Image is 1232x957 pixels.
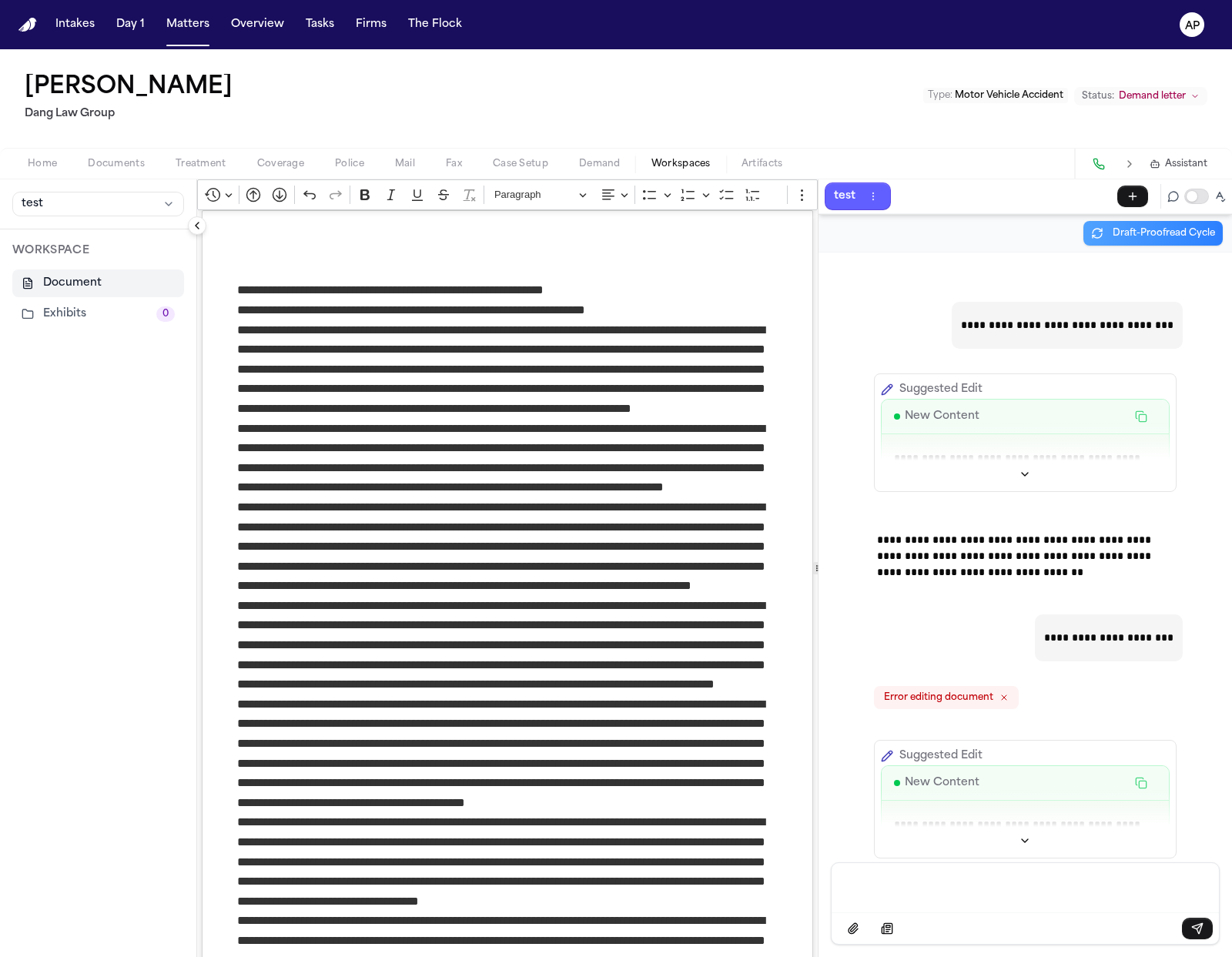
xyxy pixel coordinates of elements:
[25,105,239,123] h2: Dang Law Group
[18,18,37,32] img: Finch Logo
[335,158,364,170] span: Police
[905,774,979,792] p: New Content
[402,11,468,38] button: The Flock
[300,11,340,38] button: Tasks
[1074,87,1207,105] button: Change status from Demand letter
[395,158,415,170] span: Mail
[160,11,216,38] button: Matters
[28,158,57,170] span: Home
[110,11,151,38] button: Day 1
[928,91,952,100] span: Type :
[1083,221,1223,246] button: Draft-Proofread Cycle
[493,158,548,170] span: Case Setup
[1119,90,1186,102] span: Demand letter
[834,187,855,206] p: test
[12,269,184,297] button: Document
[884,691,993,704] span: Error editing document
[832,863,1219,912] div: Message input
[1126,406,1157,427] button: Copy new content
[350,11,393,38] button: Firms
[838,918,869,939] button: Attach files
[446,158,462,170] span: Fax
[25,74,233,102] button: Edit matter name
[18,18,37,32] a: Home
[881,830,1170,852] button: Show more
[651,158,711,170] span: Workspaces
[872,918,902,939] button: Select demand example
[1150,158,1207,170] button: Assistant
[1165,158,1207,170] span: Assistant
[955,91,1063,100] span: Motor Vehicle Accident
[579,158,621,170] span: Demand
[899,380,983,399] p: Suggested Edit
[487,183,594,207] button: Paragraph, Heading
[905,407,979,426] p: New Content
[225,11,290,38] button: Overview
[25,74,233,102] h1: [PERSON_NAME]
[742,158,783,170] span: Artifacts
[1126,772,1157,794] button: Copy new content
[257,158,304,170] span: Coverage
[12,192,184,216] button: test
[1185,21,1200,32] text: AP
[1184,189,1209,204] button: Toggle proofreading mode
[12,242,184,260] p: WORKSPACE
[12,300,184,328] button: Exhibits0
[1088,153,1110,175] button: Make a Call
[197,179,818,210] div: Editor toolbar
[881,463,1170,485] button: Show more
[1082,90,1114,102] span: Status:
[88,158,145,170] span: Documents
[865,188,882,205] button: Thread actions
[494,186,574,204] span: Paragraph
[825,182,891,210] button: testThread actions
[49,11,101,38] button: Intakes
[176,158,226,170] span: Treatment
[1113,227,1215,239] span: Draft-Proofread Cycle
[22,196,43,212] span: test
[156,306,175,322] span: 0
[1182,918,1213,939] button: Send message
[188,216,206,235] button: Collapse sidebar
[923,88,1068,103] button: Edit Type: Motor Vehicle Accident
[899,747,983,765] p: Suggested Edit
